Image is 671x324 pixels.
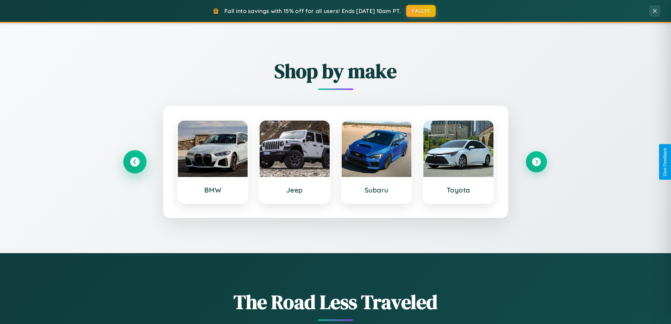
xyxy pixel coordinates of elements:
[406,5,436,17] button: FALL15
[185,186,241,194] h3: BMW
[430,186,486,194] h3: Toyota
[224,7,401,14] span: Fall into savings with 15% off for all users! Ends [DATE] 10am PT.
[349,186,405,194] h3: Subaru
[267,186,323,194] h3: Jeep
[663,148,667,176] div: Give Feedback
[124,57,547,85] h2: Shop by make
[124,288,547,316] h1: The Road Less Traveled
